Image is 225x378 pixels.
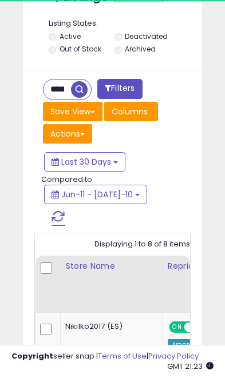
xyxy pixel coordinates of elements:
[61,156,111,168] span: Last 30 Days
[125,31,168,41] label: Deactivated
[11,351,53,361] strong: Copyright
[104,102,158,121] button: Columns
[11,351,199,362] div: seller snap | |
[94,239,190,250] div: Displaying 1 to 8 of 8 items
[44,185,147,204] button: Jun-11 - [DATE]-10
[43,124,92,144] button: Actions
[98,351,147,361] a: Terms of Use
[65,260,158,272] div: Store Name
[41,174,94,185] span: Compared to:
[61,189,133,200] span: Jun-11 - [DATE]-10
[60,44,101,54] label: Out of Stock
[168,339,208,349] div: Amazon AI
[170,322,184,332] span: ON
[65,321,154,332] div: Nikilko2017 (ES)
[97,79,142,99] button: Filters
[167,361,214,372] span: 2025-08-10 21:23 GMT
[60,31,81,41] label: Active
[148,351,199,361] a: Privacy Policy
[44,152,125,172] button: Last 30 Days
[125,44,156,54] label: Archived
[112,106,148,117] span: Columns
[49,18,179,29] p: Listing States:
[43,102,102,121] button: Save View
[168,260,212,272] div: Repricing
